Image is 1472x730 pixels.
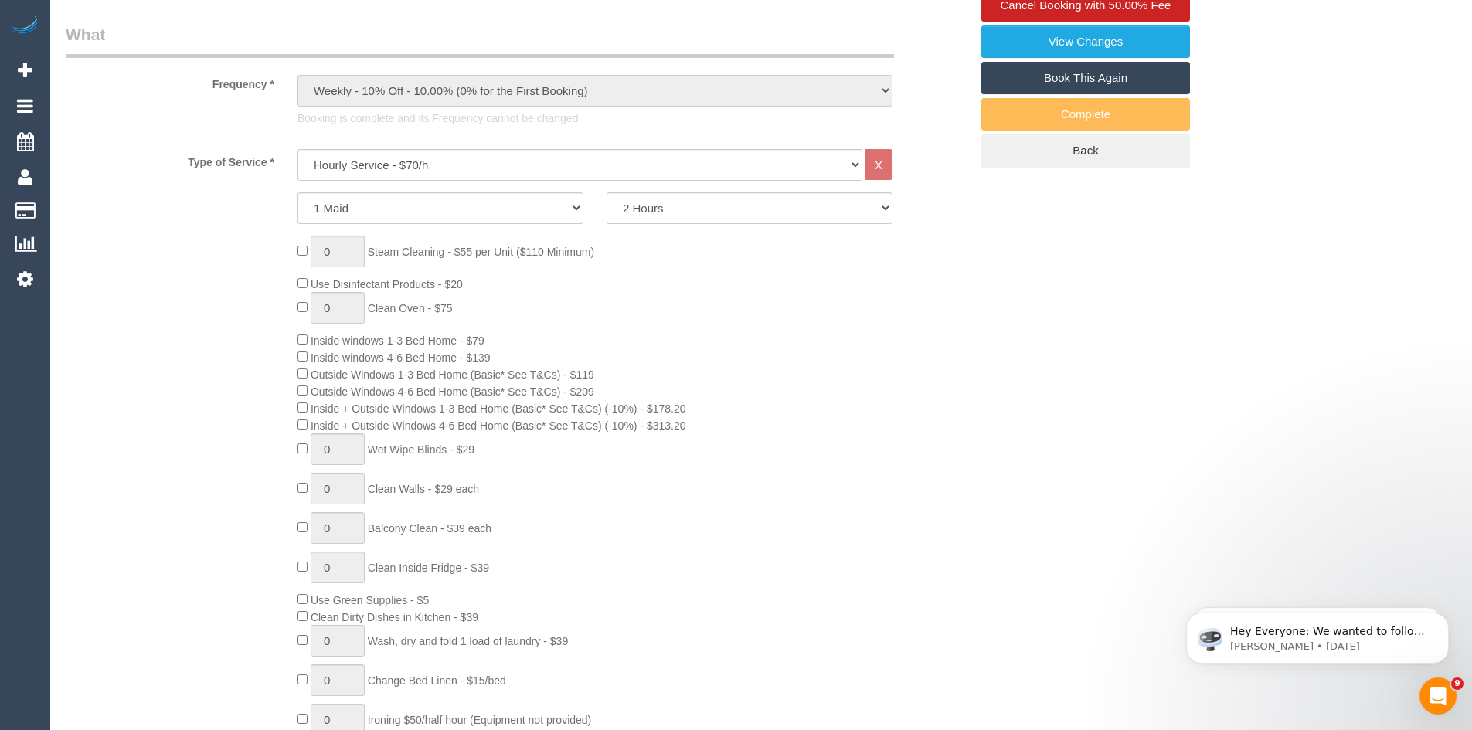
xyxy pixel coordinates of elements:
span: Steam Cleaning - $55 per Unit ($110 Minimum) [368,246,594,258]
span: Clean Dirty Dishes in Kitchen - $39 [311,611,478,623]
a: Back [981,134,1190,167]
span: Inside + Outside Windows 4-6 Bed Home (Basic* See T&Cs) (-10%) - $313.20 [311,419,686,432]
span: Outside Windows 1-3 Bed Home (Basic* See T&Cs) - $119 [311,368,594,381]
span: Use Green Supplies - $5 [311,594,429,606]
a: View Changes [981,25,1190,58]
span: Wet Wipe Blinds - $29 [368,443,474,456]
span: Use Disinfectant Products - $20 [311,278,463,290]
span: Hey Everyone: We wanted to follow up and let you know we have been closely monitoring the account... [67,45,264,211]
span: Wash, dry and fold 1 load of laundry - $39 [368,635,568,647]
span: Ironing $50/half hour (Equipment not provided) [368,714,592,726]
span: Change Bed Linen - $15/bed [368,674,506,687]
p: Booking is complete and its Frequency cannot be changed [297,110,892,126]
span: Clean Inside Fridge - $39 [368,562,489,574]
img: Automaid Logo [9,15,40,37]
a: Book This Again [981,62,1190,94]
span: 9 [1451,677,1464,690]
label: Frequency * [54,71,286,92]
span: Clean Walls - $29 each [368,483,479,495]
span: Clean Oven - $75 [368,302,453,314]
iframe: Intercom live chat [1419,677,1457,715]
p: Message from Ellie, sent 1d ago [67,59,267,73]
label: Type of Service * [54,149,286,170]
span: Inside windows 4-6 Bed Home - $139 [311,351,491,364]
span: Outside Windows 4-6 Bed Home (Basic* See T&Cs) - $209 [311,385,594,398]
iframe: Intercom notifications message [1163,580,1472,688]
span: Balcony Clean - $39 each [368,522,491,535]
span: Inside windows 1-3 Bed Home - $79 [311,334,484,347]
span: Inside + Outside Windows 1-3 Bed Home (Basic* See T&Cs) (-10%) - $178.20 [311,402,686,415]
legend: What [66,23,894,58]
